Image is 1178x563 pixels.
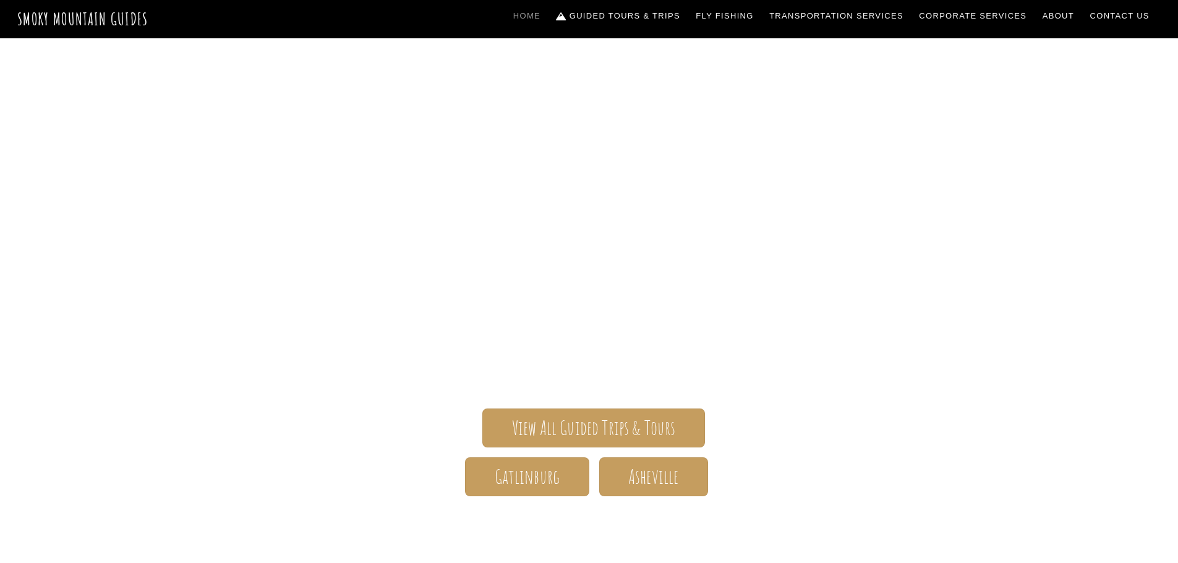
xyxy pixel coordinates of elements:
a: Home [508,3,545,29]
h1: Your adventure starts here. [231,516,948,546]
span: Asheville [628,470,678,483]
a: Transportation Services [764,3,908,29]
a: Fly Fishing [691,3,759,29]
span: View All Guided Trips & Tours [512,421,676,434]
span: The ONLY one-stop, full Service Guide Company for the Gatlinburg and [GEOGRAPHIC_DATA] side of th... [231,276,948,371]
span: Gatlinburg [495,470,560,483]
a: Asheville [599,457,708,496]
a: Contact Us [1085,3,1155,29]
a: Smoky Mountain Guides [17,9,148,29]
a: Guided Tours & Trips [552,3,685,29]
span: Smoky Mountain Guides [231,214,948,276]
a: About [1038,3,1079,29]
a: Corporate Services [915,3,1032,29]
a: Gatlinburg [465,457,589,496]
a: View All Guided Trips & Tours [482,408,704,447]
